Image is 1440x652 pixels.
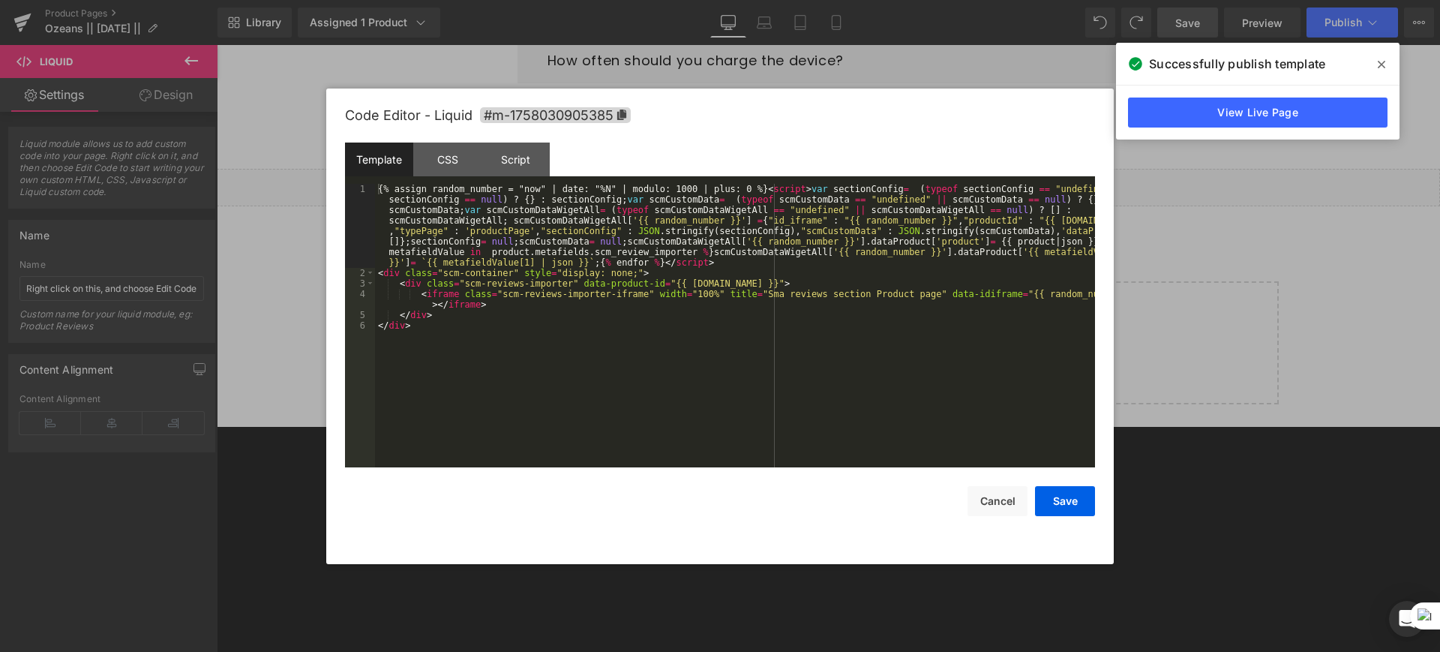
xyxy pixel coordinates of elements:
div: Open Intercom Messenger [1389,601,1425,637]
span: Successfully publish template [1149,55,1325,73]
div: 6 [345,320,375,331]
div: 1 [345,184,375,268]
p: How often should you charge the device? [331,5,893,27]
div: 2 [345,268,375,278]
div: 5 [345,310,375,320]
p: or Drag & Drop elements from left sidebar [186,314,1038,324]
button: Save [1035,486,1095,516]
span: Code Editor - Liquid [345,107,472,123]
div: CSS [413,143,481,176]
div: Template [345,143,413,176]
a: Add Single Section [618,272,753,302]
button: Cancel [967,486,1027,516]
span: Click to copy [480,107,631,123]
a: Explore Blocks [471,272,606,302]
a: View Live Page [1128,98,1387,128]
div: Script [481,143,550,176]
h1: Kundenbewertungen [173,63,1051,92]
div: 4 [345,289,375,310]
div: 3 [345,278,375,289]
